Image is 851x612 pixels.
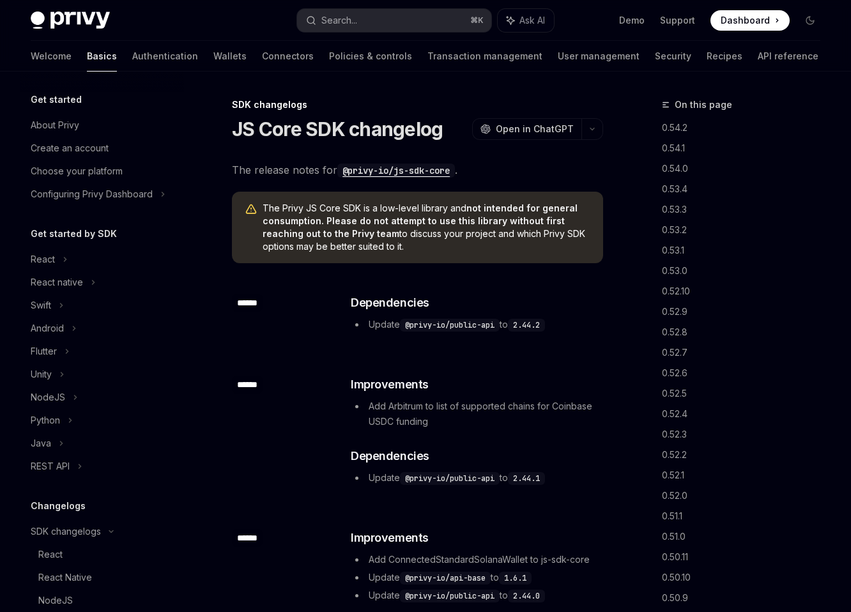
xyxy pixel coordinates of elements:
a: 0.54.2 [662,118,831,138]
div: React [31,252,55,267]
a: 0.53.1 [662,240,831,261]
a: 0.54.0 [662,158,831,179]
div: NodeJS [31,390,65,405]
a: 0.52.9 [662,302,831,322]
span: Dependencies [351,294,429,312]
a: Policies & controls [329,41,412,72]
span: Improvements [351,529,429,547]
a: Wallets [213,41,247,72]
div: About Privy [31,118,79,133]
code: 1.6.1 [499,572,532,585]
a: 0.52.4 [662,404,831,424]
a: 0.51.0 [662,526,831,547]
div: REST API [31,459,70,474]
div: React native [31,275,83,290]
span: ⌘ K [470,15,484,26]
a: 0.52.6 [662,363,831,383]
div: Create an account [31,141,109,156]
a: Choose your platform [20,160,184,183]
li: Update to [351,588,602,603]
a: Basics [87,41,117,72]
div: Unity [31,367,52,382]
div: Search... [321,13,357,28]
span: Improvements [351,376,429,394]
strong: not intended for general consumption. Please do not attempt to use this library without first rea... [263,203,578,239]
li: Update to [351,570,602,585]
code: 2.44.2 [508,319,545,332]
a: 0.53.2 [662,220,831,240]
a: 0.52.2 [662,445,831,465]
a: NodeJS [20,589,184,612]
img: dark logo [31,11,110,29]
span: Dependencies [351,447,429,465]
span: The Privy JS Core SDK is a low-level library and to discuss your project and which Privy SDK opti... [263,202,590,253]
code: 2.44.1 [508,472,545,485]
a: 0.54.1 [662,138,831,158]
code: @privy-io/public-api [400,319,500,332]
div: SDK changelogs [232,98,603,111]
button: Ask AI [498,9,554,32]
li: Update to [351,317,602,332]
a: 0.52.3 [662,424,831,445]
a: React [20,543,184,566]
a: 0.53.4 [662,179,831,199]
div: Choose your platform [31,164,123,179]
h5: Changelogs [31,498,86,514]
a: 0.53.0 [662,261,831,281]
a: Support [660,14,695,27]
a: 0.50.11 [662,547,831,567]
div: React Native [38,570,92,585]
div: Flutter [31,344,57,359]
code: @privy-io/public-api [400,590,500,602]
button: Open in ChatGPT [472,118,581,140]
a: 0.52.1 [662,465,831,486]
a: 0.52.5 [662,383,831,404]
div: SDK changelogs [31,524,101,539]
button: Search...⌘K [297,9,491,32]
li: Add ConnectedStandardSolanaWallet to js-sdk-core [351,552,602,567]
a: Connectors [262,41,314,72]
div: Java [31,436,51,451]
div: Configuring Privy Dashboard [31,187,153,202]
div: React [38,547,63,562]
div: Android [31,321,64,336]
span: Dashboard [721,14,770,27]
code: @privy-io/js-sdk-core [337,164,455,178]
h5: Get started by SDK [31,226,117,241]
a: Dashboard [710,10,790,31]
a: API reference [758,41,818,72]
div: Python [31,413,60,428]
code: 2.44.0 [508,590,545,602]
a: 0.52.8 [662,322,831,342]
a: Welcome [31,41,72,72]
button: Toggle dark mode [800,10,820,31]
a: 0.50.9 [662,588,831,608]
a: Authentication [132,41,198,72]
code: @privy-io/public-api [400,472,500,485]
li: Add Arbitrum to list of supported chains for Coinbase USDC funding [351,399,602,429]
a: User management [558,41,640,72]
a: Transaction management [427,41,542,72]
svg: Warning [245,203,257,216]
a: About Privy [20,114,184,137]
a: @privy-io/js-sdk-core [337,164,455,176]
a: Security [655,41,691,72]
code: @privy-io/api-base [400,572,491,585]
a: 0.52.7 [662,342,831,363]
a: 0.52.10 [662,281,831,302]
li: Update to [351,470,602,486]
div: NodeJS [38,593,73,608]
span: Open in ChatGPT [496,123,574,135]
h5: Get started [31,92,82,107]
span: On this page [675,97,732,112]
span: Ask AI [519,14,545,27]
a: 0.51.1 [662,506,831,526]
h1: JS Core SDK changelog [232,118,443,141]
a: 0.50.10 [662,567,831,588]
a: React Native [20,566,184,589]
a: 0.52.0 [662,486,831,506]
a: Create an account [20,137,184,160]
span: The release notes for . [232,161,603,179]
div: Swift [31,298,51,313]
a: Demo [619,14,645,27]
